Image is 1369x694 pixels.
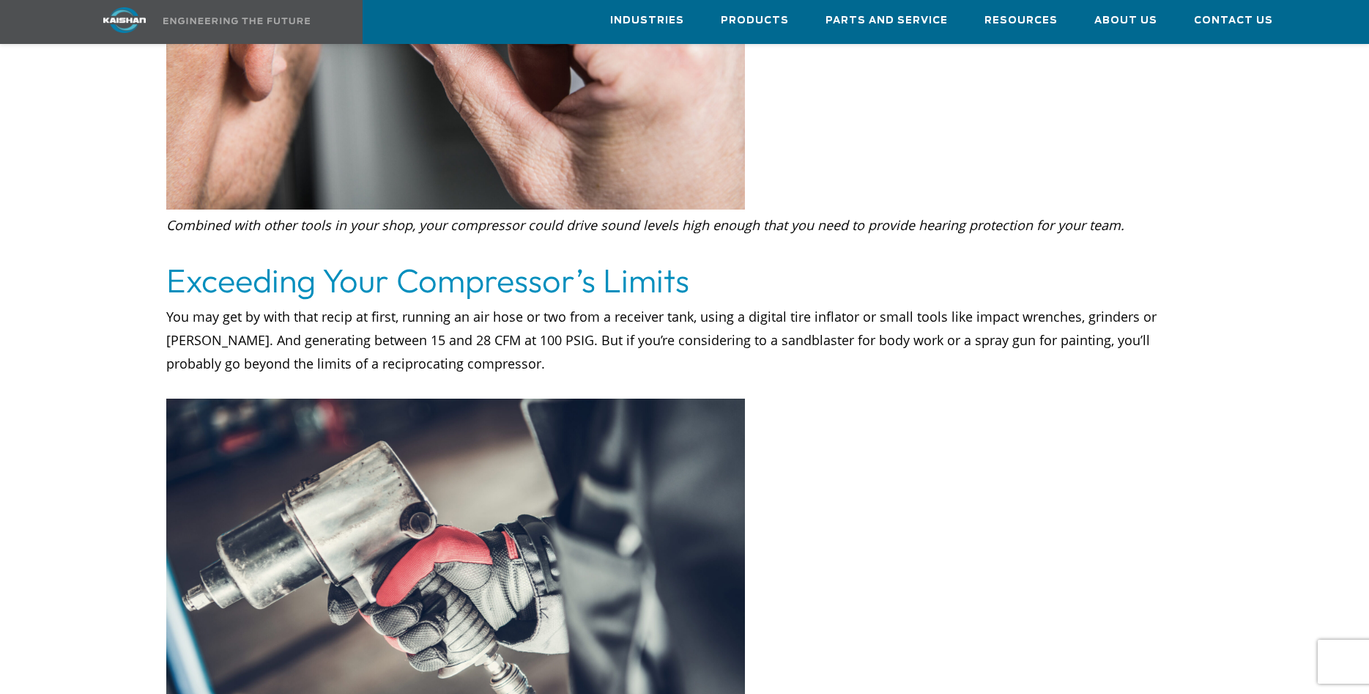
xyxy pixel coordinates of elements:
img: Engineering the future [163,18,310,24]
a: Products [721,1,789,40]
a: Resources [984,1,1058,40]
span: Parts and Service [826,12,948,29]
span: About Us [1094,12,1157,29]
a: Contact Us [1194,1,1273,40]
a: Parts and Service [826,1,948,40]
img: kaishan logo [70,7,179,33]
h2: Exceeding Your Compressor’s Limits [166,260,1203,301]
em: Combined with other tools in your shop, your compressor could drive sound levels high enough that... [166,216,1124,234]
p: You may get by with that recip at first, running an air hose or two from a receiver tank, using a... [166,305,1203,399]
span: Resources [984,12,1058,29]
a: About Us [1094,1,1157,40]
span: Industries [610,12,684,29]
span: Products [721,12,789,29]
span: Contact Us [1194,12,1273,29]
a: Industries [610,1,684,40]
